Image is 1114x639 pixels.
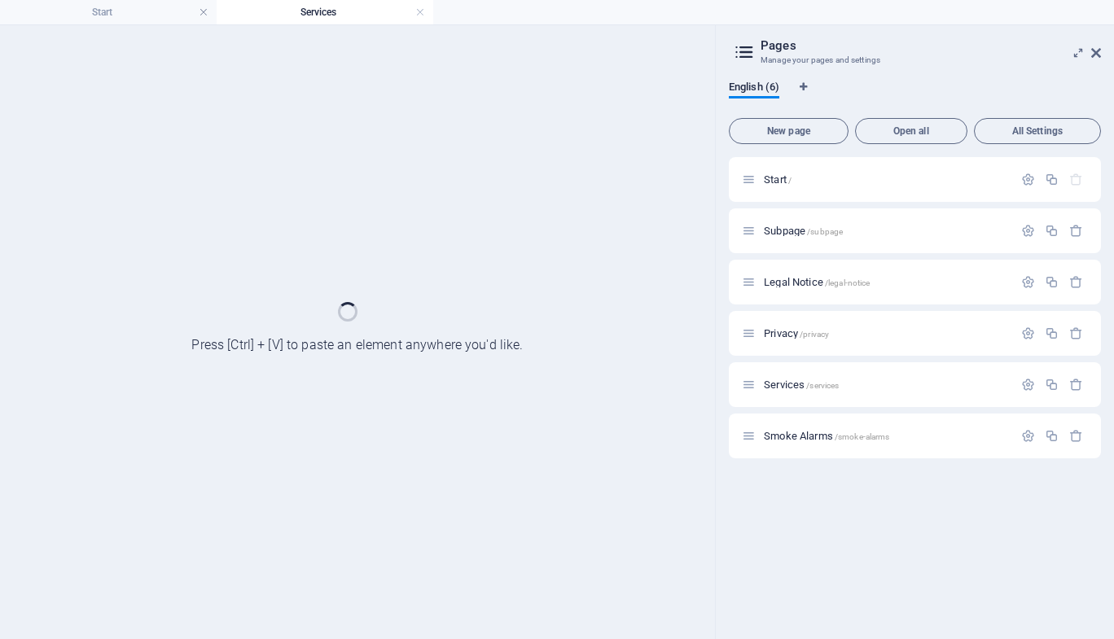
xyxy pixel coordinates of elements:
span: / [788,176,792,185]
div: Duplicate [1045,173,1059,186]
div: Subpage/subpage [759,225,1013,236]
span: All Settings [981,126,1094,136]
h3: Manage your pages and settings [761,53,1068,68]
div: The startpage cannot be deleted [1069,173,1083,186]
div: Settings [1021,173,1035,186]
span: Click to open page [764,225,843,237]
span: Click to open page [764,276,870,288]
div: Remove [1069,326,1083,340]
div: Language Tabs [729,81,1101,112]
span: /smoke-alarms [835,432,890,441]
button: New page [729,118,849,144]
div: Settings [1021,326,1035,340]
div: Duplicate [1045,224,1059,238]
span: English (6) [729,77,779,100]
div: Remove [1069,429,1083,443]
span: /legal-notice [825,278,871,287]
div: Services/services [759,379,1013,390]
span: Open all [862,126,960,136]
div: Smoke Alarms/smoke-alarms [759,431,1013,441]
div: Remove [1069,378,1083,392]
div: Start/ [759,174,1013,185]
div: Duplicate [1045,326,1059,340]
div: Duplicate [1045,275,1059,289]
div: Remove [1069,224,1083,238]
span: /subpage [807,227,843,236]
div: Duplicate [1045,429,1059,443]
div: Duplicate [1045,378,1059,392]
span: Services [764,379,839,391]
span: Click to open page [764,173,792,186]
h4: Services [217,3,433,21]
div: Legal Notice/legal-notice [759,277,1013,287]
div: Settings [1021,378,1035,392]
button: Open all [855,118,967,144]
div: Remove [1069,275,1083,289]
button: All Settings [974,118,1101,144]
div: Settings [1021,275,1035,289]
span: Smoke Alarms [764,430,889,442]
span: /privacy [800,330,829,339]
div: Settings [1021,429,1035,443]
span: /services [806,381,839,390]
h2: Pages [761,38,1101,53]
div: Privacy/privacy [759,328,1013,339]
span: Click to open page [764,327,829,339]
div: Settings [1021,224,1035,238]
span: New page [736,126,841,136]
